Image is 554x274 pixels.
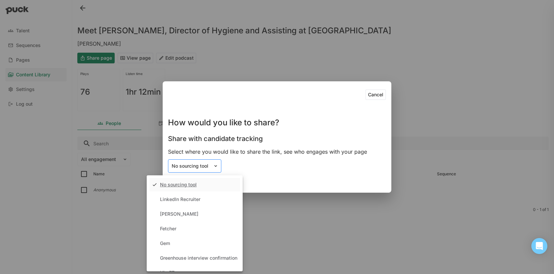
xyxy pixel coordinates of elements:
div: No sourcing tool [172,163,210,169]
h1: How would you like to share? [168,119,279,127]
div: LinkedIn Recruiter [160,197,200,202]
div: Greenhouse interview confirmation [160,255,237,261]
div: Open Intercom Messenger [531,238,547,254]
div: No sourcing tool [160,182,197,188]
div: Fetcher [160,226,176,232]
h3: Share with candidate tracking [168,135,263,143]
div: Gem [160,241,170,246]
div: Select where you would like to share the link, see who engages with your page [168,148,386,155]
div: [PERSON_NAME] [160,211,198,217]
button: Cancel [365,89,386,100]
